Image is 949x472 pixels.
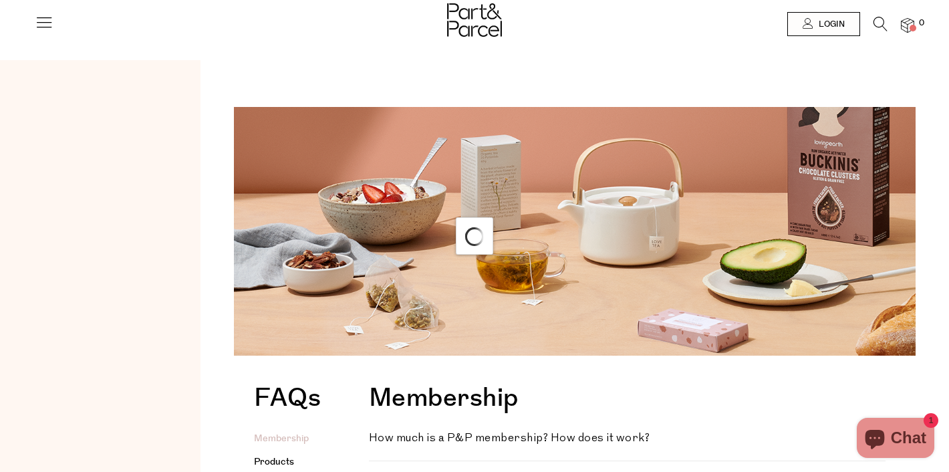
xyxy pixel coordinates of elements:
h1: FAQs [254,386,321,418]
span: Login [815,19,845,30]
inbox-online-store-chat: Shopify online store chat [853,418,938,461]
a: Products [254,455,294,469]
img: Part&Parcel [447,3,502,37]
a: Login [787,12,860,36]
a: 0 [901,18,914,32]
span: 0 [916,17,928,29]
h4: How much is a P&P membership? How does it work? [369,433,872,444]
img: faq-image_1344x_crop_center.png [234,107,916,356]
a: Membership [254,432,309,445]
